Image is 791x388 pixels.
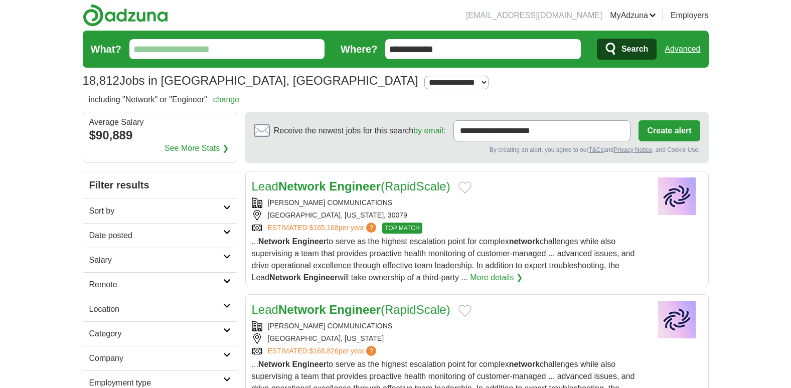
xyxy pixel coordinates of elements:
div: [PERSON_NAME] COMMUNICATIONS [252,198,644,208]
img: Adzuna logo [83,4,168,27]
strong: Network [258,360,290,368]
div: [GEOGRAPHIC_DATA], [US_STATE], 30079 [252,210,644,221]
a: Remote [83,272,237,297]
strong: Network [258,237,290,246]
strong: Engineer [292,360,326,368]
div: [GEOGRAPHIC_DATA], [US_STATE] [252,333,644,344]
h2: Remote [89,279,223,291]
strong: Engineer [329,179,381,193]
h2: Salary [89,254,223,266]
div: Average Salary [89,118,231,126]
span: $168,826 [309,347,338,355]
span: Receive the newest jobs for this search : [274,125,445,137]
h2: Sort by [89,205,223,217]
a: Company [83,346,237,370]
a: by email [413,126,443,135]
span: $165,168 [309,224,338,232]
span: 18,812 [83,72,119,90]
span: Search [621,39,648,59]
label: What? [91,42,121,57]
img: Company logo [652,177,702,215]
strong: Engineer [303,273,338,282]
a: ESTIMATED:$165,168per year? [268,223,379,234]
h1: Jobs in [GEOGRAPHIC_DATA], [GEOGRAPHIC_DATA] [83,74,418,87]
div: By creating an alert, you agree to our and , and Cookie Use. [254,145,700,154]
div: [PERSON_NAME] COMMUNICATIONS [252,321,644,331]
label: Where? [341,42,377,57]
span: ? [366,223,376,233]
strong: network [509,360,540,368]
h2: Date posted [89,230,223,242]
a: T&Cs [588,146,603,153]
a: MyAdzuna [610,10,656,22]
span: ? [366,346,376,356]
button: Search [597,39,657,60]
h2: Category [89,328,223,340]
img: Company logo [652,301,702,338]
a: Employers [671,10,709,22]
span: TOP MATCH [382,223,422,234]
h2: Company [89,352,223,364]
strong: Engineer [329,303,381,316]
button: Add to favorite jobs [458,181,471,193]
button: Create alert [639,120,700,141]
a: ESTIMATED:$168,826per year? [268,346,379,356]
a: More details ❯ [470,272,523,284]
a: change [213,95,240,104]
a: Date posted [83,223,237,248]
a: Salary [83,248,237,272]
h2: Filter results [83,171,237,199]
a: Location [83,297,237,321]
span: ... to serve as the highest escalation point for complex challenges while also supervising a team... [252,237,635,282]
strong: Network [269,273,301,282]
strong: Network [278,179,326,193]
a: LeadNetwork Engineer(RapidScale) [252,179,450,193]
a: See More Stats ❯ [165,142,229,154]
strong: Network [278,303,326,316]
a: Sort by [83,199,237,223]
div: $90,889 [89,126,231,144]
strong: Engineer [292,237,326,246]
h2: including "Network" or "Engineer" [89,94,240,106]
a: Privacy Notice [613,146,652,153]
h2: Location [89,303,223,315]
button: Add to favorite jobs [458,305,471,317]
li: [EMAIL_ADDRESS][DOMAIN_NAME] [466,10,602,22]
a: Category [83,321,237,346]
a: LeadNetwork Engineer(RapidScale) [252,303,450,316]
a: Advanced [665,39,700,59]
strong: network [509,237,540,246]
